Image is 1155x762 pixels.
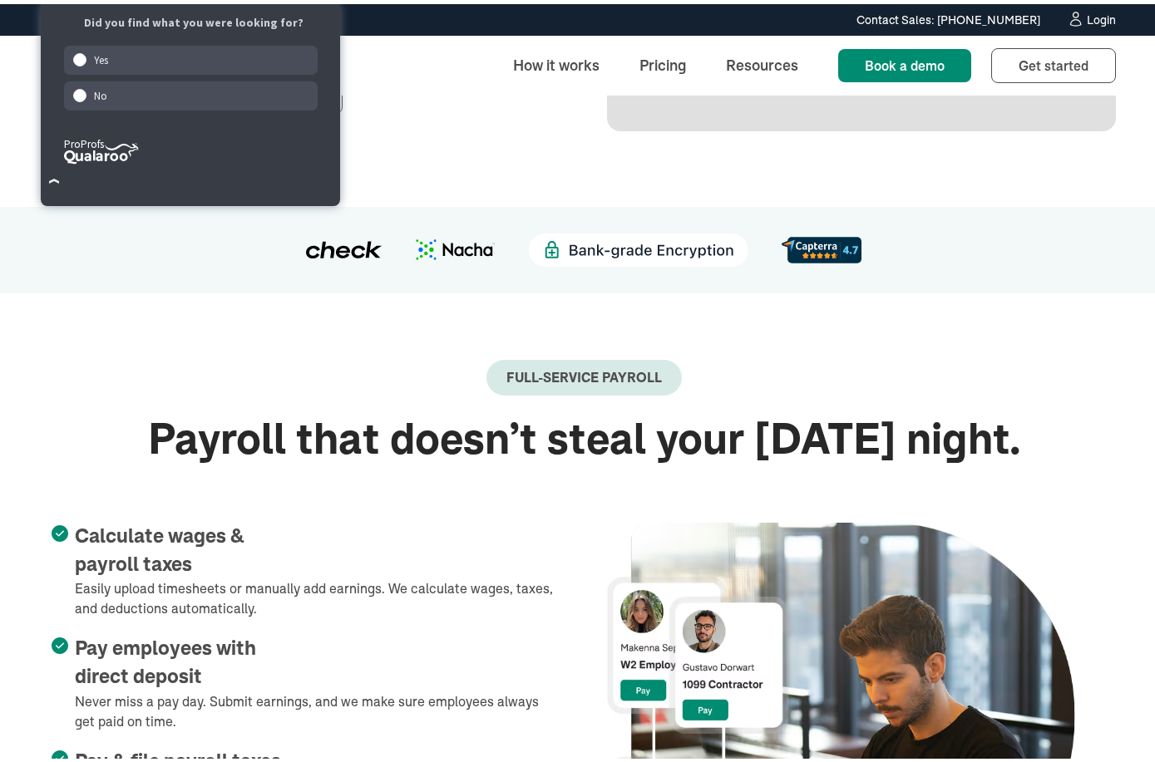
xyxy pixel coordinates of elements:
tspan: ProProfs [64,133,104,147]
li: Easily upload timesheets or manually add earnings. We calculate wages, taxes, and deductions auto... [52,519,560,614]
span: Book a demo [865,53,945,70]
div: Did you find what you were looking for? [61,11,326,27]
div: Contact Sales: [PHONE_NUMBER] [856,7,1040,25]
a: How it works [500,43,613,79]
li: Never miss a pay day. Submit earnings, and we make sure employees always get paid on time. [52,631,560,726]
a: Pricing [626,43,699,79]
div: Yes [64,42,318,71]
img: d56c0860-961d-46a8-819e-eda1494028f8.svg [782,233,861,258]
a: Resources [713,43,812,79]
div: No [64,77,318,106]
span: Pay employees with direct deposit [75,633,256,683]
div: Login [1087,10,1116,22]
span: Calculate wages & payroll taxes [75,521,244,571]
span: Get started [1019,53,1088,70]
a: ProProfs [64,152,139,165]
a: Login [1067,7,1116,25]
h2: Payroll that doesn’t steal your [DATE] night. [52,411,1116,459]
a: Book a demo [838,45,971,78]
button: Close Survey [41,164,68,191]
div: Full-Service payroll [506,366,662,381]
a: Get started [991,44,1116,79]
